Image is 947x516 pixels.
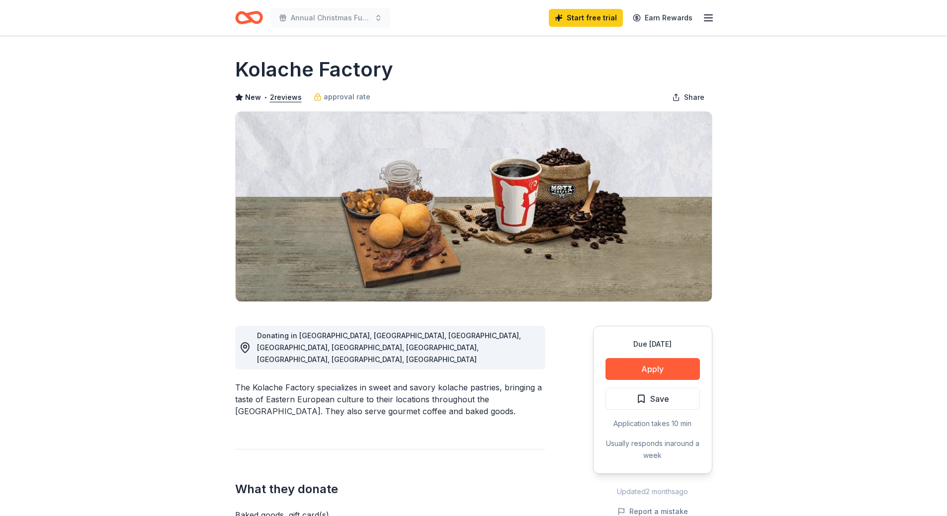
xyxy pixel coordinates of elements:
[627,9,698,27] a: Earn Rewards
[314,91,370,103] a: approval rate
[291,12,370,24] span: Annual Christmas Fundraiser
[605,418,700,430] div: Application takes 10 min
[235,6,263,29] a: Home
[605,338,700,350] div: Due [DATE]
[257,331,521,364] span: Donating in [GEOGRAPHIC_DATA], [GEOGRAPHIC_DATA], [GEOGRAPHIC_DATA], [GEOGRAPHIC_DATA], [GEOGRAPH...
[270,91,302,103] button: 2reviews
[605,358,700,380] button: Apply
[324,91,370,103] span: approval rate
[235,56,393,83] h1: Kolache Factory
[235,381,545,417] div: The Kolache Factory specializes in sweet and savory kolache pastries, bringing a taste of Eastern...
[271,8,390,28] button: Annual Christmas Fundraiser
[236,112,712,301] img: Image for Kolache Factory
[263,93,267,101] span: •
[664,87,712,107] button: Share
[549,9,623,27] a: Start free trial
[245,91,261,103] span: New
[684,91,704,103] span: Share
[605,438,700,461] div: Usually responds in around a week
[650,392,669,405] span: Save
[593,486,712,498] div: Updated 2 months ago
[605,388,700,410] button: Save
[235,481,545,497] h2: What they donate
